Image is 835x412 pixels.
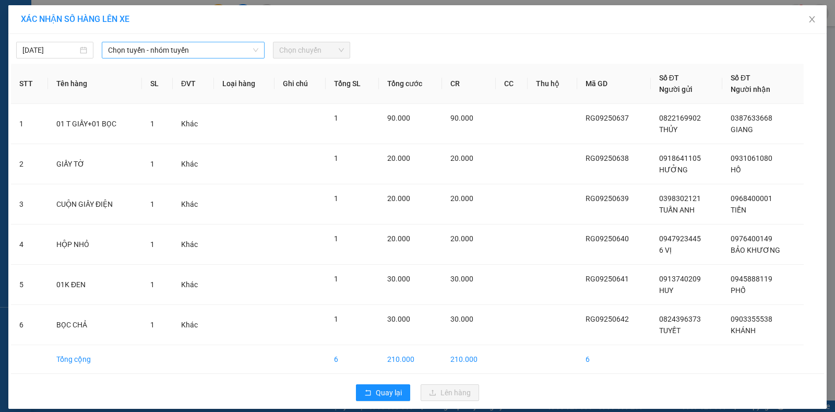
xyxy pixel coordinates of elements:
[379,345,442,374] td: 210.000
[731,114,772,122] span: 0387633668
[150,280,154,289] span: 1
[4,23,58,35] span: VP Rạch Giá
[4,37,78,60] strong: 260A, [PERSON_NAME]
[808,15,816,23] span: close
[731,234,772,243] span: 0976400149
[48,144,142,184] td: GIẤY TỜ
[387,154,410,162] span: 20.000
[48,104,142,144] td: 01 T GIẤY+01 BỌC
[577,64,651,104] th: Mã GD
[173,144,213,184] td: Khác
[48,64,142,104] th: Tên hàng
[279,42,344,58] span: Chọn chuyến
[379,64,442,104] th: Tổng cước
[142,64,173,104] th: SL
[659,125,677,134] span: THỦY
[731,194,772,203] span: 0968400001
[387,114,410,122] span: 90.000
[577,345,651,374] td: 6
[450,234,473,243] span: 20.000
[22,44,78,56] input: 11/09/2025
[173,104,213,144] td: Khác
[334,114,338,122] span: 1
[173,64,213,104] th: ĐVT
[659,166,688,174] span: HƯỞNG
[797,5,827,34] button: Close
[731,74,750,82] span: Số ĐT
[442,64,496,104] th: CR
[108,42,258,58] span: Chọn tuyến - nhóm tuyến
[659,154,701,162] span: 0918641105
[80,29,127,41] span: VP Ba Hòn
[334,315,338,323] span: 1
[150,120,154,128] span: 1
[11,64,48,104] th: STT
[387,315,410,323] span: 30.000
[11,104,48,144] td: 1
[450,194,473,203] span: 20.000
[150,200,154,208] span: 1
[150,240,154,249] span: 1
[450,154,473,162] span: 20.000
[731,85,770,93] span: Người nhận
[4,37,78,60] span: Địa chỉ:
[48,265,142,305] td: 01K ĐEN
[326,345,379,374] td: 6
[11,265,48,305] td: 5
[387,194,410,203] span: 20.000
[4,73,77,96] span: 02973 606 868
[586,275,629,283] span: RG09250641
[450,315,473,323] span: 30.000
[731,275,772,283] span: 0945888119
[364,389,372,397] span: rollback
[376,387,402,398] span: Quay lại
[731,166,741,174] span: HỒ
[150,321,154,329] span: 1
[659,85,693,93] span: Người gửi
[387,275,410,283] span: 30.000
[659,315,701,323] span: 0824396373
[11,144,48,184] td: 2
[80,42,142,65] span: Địa chỉ:
[731,246,780,254] span: BẢO KHƯƠNG
[659,234,701,243] span: 0947923445
[659,246,672,254] span: 6 VỊ
[731,125,753,134] span: GIANG
[173,305,213,345] td: Khác
[731,286,746,295] span: PHỐ
[528,64,577,104] th: Thu hộ
[356,384,410,401] button: rollbackQuay lại
[48,184,142,225] td: CUỘN GIÂY ĐIỆN
[275,64,326,104] th: Ghi chú
[659,326,681,335] span: TUYẾT
[48,305,142,345] td: BỌC CHẢ
[4,61,77,96] span: Điện thoại:
[334,275,338,283] span: 1
[48,225,142,265] td: HỘP NHỎ
[731,154,772,162] span: 0931061080
[11,305,48,345] td: 6
[659,286,673,295] span: HUY
[48,345,142,374] td: Tổng cộng
[731,315,772,323] span: 0903355538
[11,184,48,225] td: 3
[80,67,148,90] span: Điện thoại:
[586,234,629,243] span: RG09250640
[442,345,496,374] td: 210.000
[214,64,275,104] th: Loại hàng
[586,114,629,122] span: RG09250637
[334,154,338,162] span: 1
[586,194,629,203] span: RG09250639
[173,184,213,225] td: Khác
[173,225,213,265] td: Khác
[586,154,629,162] span: RG09250638
[150,160,154,168] span: 1
[450,114,473,122] span: 90.000
[387,234,410,243] span: 20.000
[731,326,756,335] span: KHÁNH
[80,42,142,65] strong: Bến xe Ba Hòn
[421,384,479,401] button: uploadLên hàng
[21,14,129,24] span: XÁC NHẬN SỐ HÀNG LÊN XE
[173,265,213,305] td: Khác
[11,225,48,265] td: 4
